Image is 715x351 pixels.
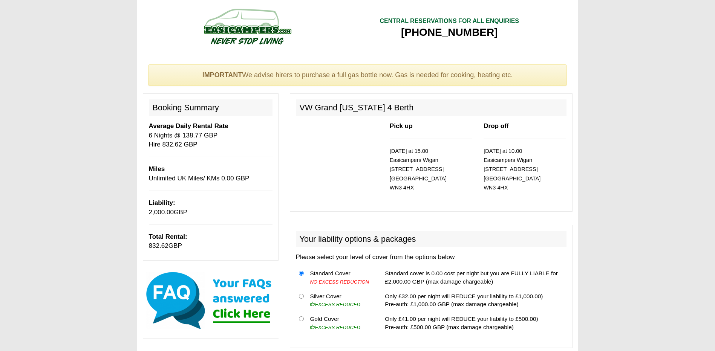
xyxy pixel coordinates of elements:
div: [PHONE_NUMBER] [380,26,519,39]
p: GBP [149,232,273,251]
td: Standard cover is 0.00 cost per night but you are FULLY LIABLE for £2,000.00 GBP (max damage char... [382,266,566,289]
h2: Your liability options & packages [296,231,566,247]
i: EXCESS REDUCED [310,325,360,330]
b: Drop off [484,122,508,130]
b: Pick up [390,122,413,130]
td: Silver Cover [307,289,374,312]
span: 2,000.00 [149,209,174,216]
i: NO EXCESS REDUCTION [310,279,369,285]
small: [DATE] at 15.00 Easicampers Wigan [STREET_ADDRESS] [GEOGRAPHIC_DATA] WN3 4HX [390,148,447,191]
td: Gold Cover [307,312,374,334]
p: 6 Nights @ 138.77 GBP Hire 832.62 GBP [149,122,273,149]
td: Only £41.00 per night will REDUCE your liability to £500.00) Pre-auth: £500.00 GBP (max damage ch... [382,312,566,334]
b: Average Daily Rental Rate [149,122,228,130]
p: Please select your level of cover from the options below [296,253,566,262]
img: campers-checkout-logo.png [176,6,319,47]
div: CENTRAL RESERVATIONS FOR ALL ENQUIRIES [380,17,519,26]
img: Click here for our most common FAQs [143,270,279,331]
b: Liability: [149,199,175,206]
td: Standard Cover [307,266,374,289]
h2: Booking Summary [149,99,273,116]
span: 832.62 [149,242,168,249]
b: Miles [149,165,165,172]
p: Unlimited UK Miles/ KMs 0.00 GBP [149,165,273,183]
small: [DATE] at 10.00 Easicampers Wigan [STREET_ADDRESS] [GEOGRAPHIC_DATA] WN3 4HX [484,148,540,191]
td: Only £32.00 per night will REDUCE your liability to £1,000.00) Pre-auth: £1,000.00 GBP (max damag... [382,289,566,312]
h2: VW Grand [US_STATE] 4 Berth [296,99,566,116]
p: GBP [149,198,273,217]
strong: IMPORTANT [202,71,242,79]
i: EXCESS REDUCED [310,302,360,307]
div: We advise hirers to purchase a full gas bottle now. Gas is needed for cooking, heating etc. [148,64,567,86]
b: Total Rental: [149,233,187,240]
